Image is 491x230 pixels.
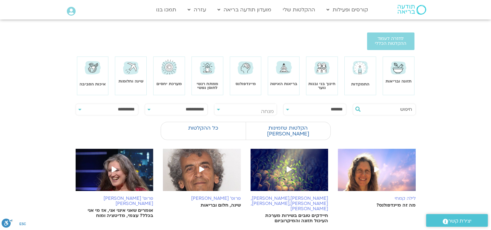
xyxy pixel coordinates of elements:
[76,149,153,198] img: %D7%90%D7%91%D7%99%D7%91%D7%94.png
[251,149,328,198] img: Untitled-design-8.png
[367,32,414,50] a: לחזרה לעמוד ההקלטות הכללי
[338,149,416,198] img: %D7%9E%D7%99%D7%99%D7%A0%D7%93%D7%A4%D7%95%D7%9C%D7%A0%D7%A1.jpg
[163,196,241,201] h6: פרופ׳ [PERSON_NAME]
[261,108,274,115] span: מנחה
[398,5,426,15] img: תודעה בריאה
[163,149,241,198] img: %D7%A4%D7%A8%D7%95%D7%A4%D7%B3-%D7%90%D7%91%D7%A9%D7%9C%D7%95%D7%9D-%D7%90%D7%9C%D7%99%D7%A6%D7%9...
[375,36,407,46] span: לחזרה לעמוד ההקלטות הכללי
[153,4,179,16] a: תמכו בנו
[246,122,330,140] label: הקלטות שזמינות [PERSON_NAME]
[76,196,153,206] h6: פרופ' [PERSON_NAME][PERSON_NAME]
[338,203,416,208] p: מה זה מיינדפולנס?
[76,208,153,218] p: אומרים שאני אינני אני, אז מי אני בכלל? עצמי, מדיטציה ומוח
[363,104,412,115] input: חיפוש
[156,81,182,86] a: מערכת יחסים
[323,4,371,16] a: קורסים ופעילות
[448,217,472,225] span: יצירת קשר
[386,79,411,84] a: תזונה ובריאות
[236,81,256,86] a: מיינדפולנס
[214,4,275,16] a: מועדון תודעה בריאה
[80,82,106,87] a: איכות הסביבה
[76,149,153,218] a: פרופ' [PERSON_NAME][PERSON_NAME] אומרים שאני אינני אני, אז מי אני בכלל? עצמי, מדיטציה ומוח
[161,122,246,134] label: כל ההקלטות
[184,4,209,16] a: עזרה
[163,203,241,208] p: שינה, חלום ובריאות
[163,149,241,208] a: פרופ׳ [PERSON_NAME] שינה, חלום ובריאות
[351,82,369,87] a: התמקדות
[279,4,318,16] a: ההקלטות שלי
[251,196,328,211] h6: [PERSON_NAME],[PERSON_NAME],[PERSON_NAME],[PERSON_NAME],[PERSON_NAME]
[270,81,297,86] a: בריאות האישה
[308,81,336,90] a: חינוך בני ובנות נוער
[251,149,328,224] a: [PERSON_NAME],[PERSON_NAME],[PERSON_NAME],[PERSON_NAME],[PERSON_NAME] חיידקים טובים בשירות מערכת ...
[197,81,218,90] a: ממתח רגשי לחוסן נפשי
[426,214,488,227] a: יצירת קשר
[338,149,416,208] a: לילה קמחי מה זה מיינדפולנס?
[251,213,328,224] p: חיידקים טובים בשירות מערכת העיכול תזונה והמיקרוביום
[338,196,416,201] h6: לילה קמחי
[118,79,143,84] a: שינה וחלומות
